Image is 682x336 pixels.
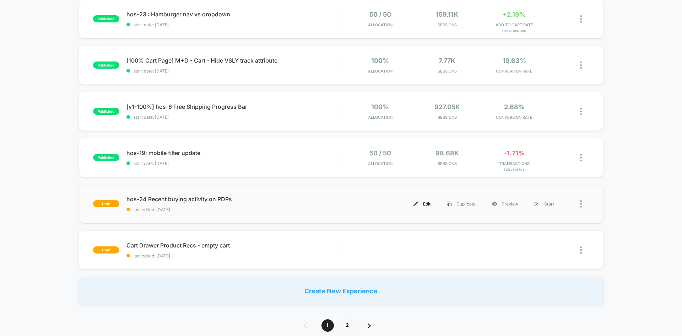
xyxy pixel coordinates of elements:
[369,11,391,18] span: 50 / 50
[341,319,353,332] span: 2
[368,22,393,27] span: Allocation
[482,115,546,120] span: CONVERSION RATE
[126,207,341,212] span: last edited: [DATE]
[369,149,391,157] span: 50 / 50
[126,114,341,120] span: start date: [DATE]
[580,15,582,23] img: close
[126,253,341,258] span: last edited: [DATE]
[503,11,526,18] span: +2.19%
[93,108,119,115] span: published
[368,323,371,328] img: pagination forward
[416,22,479,27] span: Sessions
[371,57,389,64] span: 100%
[368,161,393,166] span: Allocation
[126,161,341,166] span: start date: [DATE]
[535,202,538,206] img: menu
[580,200,582,208] img: close
[416,161,479,166] span: Sessions
[368,115,393,120] span: Allocation
[371,103,389,111] span: 100%
[93,15,119,22] span: published
[126,22,341,27] span: start date: [DATE]
[439,57,455,64] span: 7.77k
[484,196,526,212] div: Preview
[447,202,451,206] img: menu
[580,154,582,161] img: close
[93,154,119,161] span: published
[321,319,334,332] span: 1
[580,246,582,254] img: close
[126,149,341,156] span: hos-19: mobile filter update
[503,57,526,64] span: 19.63%
[435,149,459,157] span: 98.68k
[93,62,119,69] span: published
[93,246,119,254] span: draft
[482,22,546,27] span: ADD TO CART RATE
[482,168,546,171] span: for v1: apply
[126,11,341,18] span: hos-23 : Hamburger nav vs dropdown
[79,277,603,305] div: Create New Experience
[126,196,341,203] span: hos-24 Recent buying activity on PDPs
[482,69,546,74] span: CONVERSION RATE
[482,29,546,33] span: for v0 control
[405,196,439,212] div: Edit
[126,57,341,64] span: [100% Cart Page] M+D - Cart - Hide VSLY track attribute
[126,103,341,110] span: [v1-100%] hos-6 Free Shipping Progress Bar
[93,200,119,207] span: draft
[416,115,479,120] span: Sessions
[504,103,525,111] span: 2.68%
[504,149,525,157] span: -1.71%
[434,103,460,111] span: 927.05k
[413,202,418,206] img: menu
[436,11,458,18] span: 159.11k
[439,196,484,212] div: Duplicate
[482,161,546,166] span: TRANSACTIONS
[416,69,479,74] span: Sessions
[580,108,582,115] img: close
[526,196,562,212] div: Start
[580,62,582,69] img: close
[126,68,341,74] span: start date: [DATE]
[126,242,341,249] span: Cart Drawer Product Recs - empty cart
[368,69,393,74] span: Allocation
